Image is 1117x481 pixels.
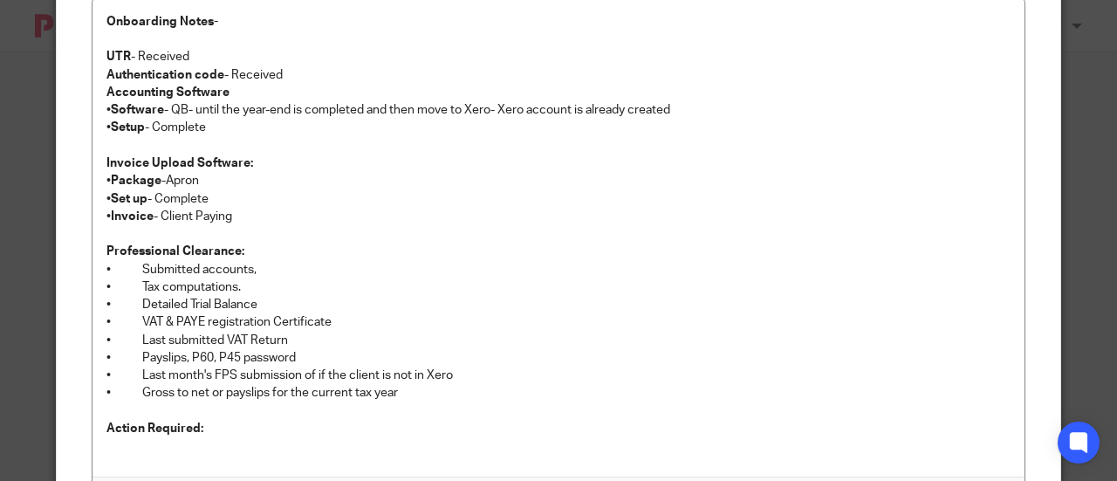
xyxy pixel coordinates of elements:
strong: UTR [106,51,131,63]
strong: Professional Clearance: [106,245,244,258]
strong: Set up [111,193,147,205]
p: • Tax computations. [106,278,1011,296]
strong: Setup [111,121,145,134]
strong: Software [111,104,164,116]
p: • Last submitted VAT Return [106,332,1011,349]
strong: Action Required: [106,423,203,435]
p: • VAT & PAYE registration Certificate [106,313,1011,331]
p: • - Complete [106,190,1011,208]
strong: Onboarding Notes- [106,16,218,28]
p: • -Apron [106,172,1011,189]
p: • Payslips, P60, P45 password [106,349,1011,367]
strong: Package [111,175,161,187]
p: • Last month's FPS submission of if the client is not in Xero [106,367,1011,384]
strong: Authentication code [106,69,224,81]
p: - Received [106,66,1011,84]
p: • - QB- until the year-end is completed and then move to Xero- Xero account is already created [106,101,1011,119]
p: • - Client Paying [106,208,1011,225]
strong: Invoice [111,210,154,223]
p: • Submitted accounts, [106,261,1011,278]
strong: Invoice Upload Software: [106,157,253,169]
p: - Received [106,48,1011,65]
p: • Gross to net or payslips for the current tax year [106,384,1011,402]
strong: Accounting Software [106,86,230,99]
p: • - Complete [106,119,1011,136]
p: • Detailed Trial Balance [106,296,1011,313]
